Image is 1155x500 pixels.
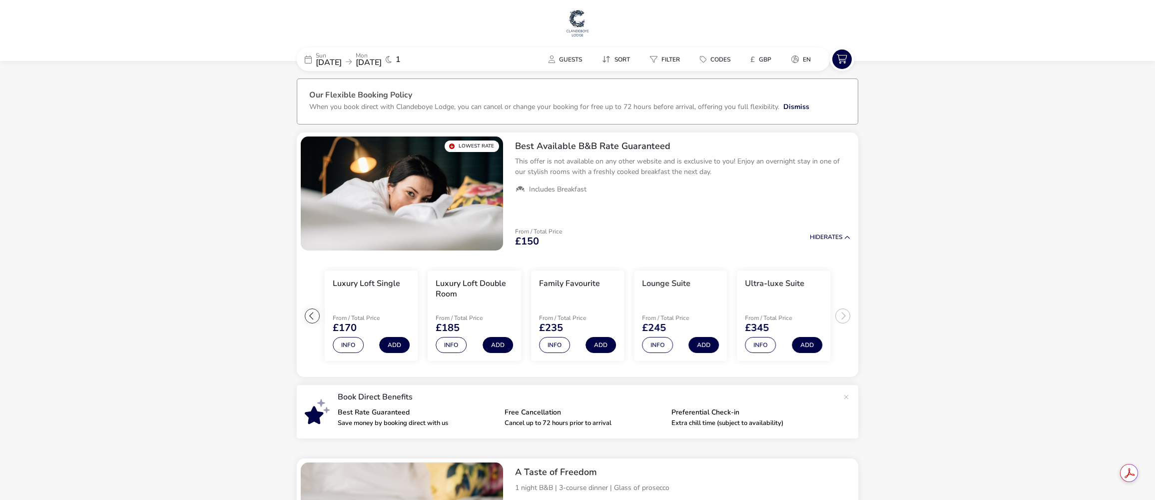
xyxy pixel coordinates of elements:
naf-pibe-menu-bar-item: Filter [642,52,692,66]
button: £GBP [742,52,779,66]
p: From / Total Price [539,315,610,321]
button: Codes [692,52,738,66]
naf-pibe-menu-bar-item: Guests [541,52,594,66]
swiper-slide: 4 / 7 [423,266,526,365]
swiper-slide: 5 / 7 [526,266,629,365]
button: Guests [541,52,590,66]
span: Sort [614,55,630,63]
p: Cancel up to 72 hours prior to arrival [505,420,663,426]
h3: Family Favourite [539,278,600,289]
img: Main Website [565,8,590,38]
button: Info [745,337,776,353]
span: Codes [710,55,730,63]
p: Preferential Check-in [671,409,830,416]
button: Info [642,337,673,353]
span: £245 [642,323,666,333]
button: Sort [594,52,638,66]
span: Includes Breakfast [529,185,586,194]
swiper-slide: 1 / 1 [301,136,503,250]
button: Add [483,337,513,353]
p: When you book direct with Clandeboye Lodge, you can cancel or change your booking for free up to ... [309,102,779,111]
h2: A Taste of Freedom [515,466,850,478]
button: HideRates [810,234,850,240]
p: Sun [316,52,342,58]
span: Filter [661,55,680,63]
p: 1 night B&B | 3-course dinner | Glass of prosecco [515,482,850,493]
button: Add [585,337,616,353]
i: £ [750,54,755,64]
span: £235 [539,323,563,333]
p: Extra chill time (subject to availability) [671,420,830,426]
span: Guests [559,55,582,63]
button: Filter [642,52,688,66]
button: Add [689,337,719,353]
button: Add [379,337,410,353]
p: From / Total Price [642,315,713,321]
h3: Luxury Loft Double Room [436,278,513,299]
naf-pibe-menu-bar-item: Sort [594,52,642,66]
button: en [783,52,819,66]
p: From / Total Price [436,315,507,321]
p: This offer is not available on any other website and is exclusive to you! Enjoy an overnight stay... [515,156,850,177]
h3: Ultra-luxe Suite [745,278,805,289]
p: Free Cancellation [505,409,663,416]
button: Info [539,337,570,353]
span: en [803,55,811,63]
div: Lowest Rate [445,140,499,152]
span: £185 [436,323,460,333]
button: Info [436,337,467,353]
swiper-slide: 7 / 7 [732,266,835,365]
p: Best Rate Guaranteed [338,409,497,416]
button: Info [333,337,364,353]
swiper-slide: 3 / 7 [320,266,423,365]
h3: Luxury Loft Single [333,278,400,289]
naf-pibe-menu-bar-item: £GBP [742,52,783,66]
swiper-slide: 6 / 7 [629,266,732,365]
span: Hide [810,233,824,241]
span: £150 [515,236,539,246]
span: [DATE] [316,57,342,68]
p: Mon [356,52,382,58]
p: From / Total Price [333,315,404,321]
span: £345 [745,323,769,333]
button: Add [792,337,822,353]
span: GBP [759,55,771,63]
p: From / Total Price [745,315,816,321]
div: Sun[DATE]Mon[DATE]1 [297,47,447,71]
span: £170 [333,323,357,333]
h3: Our Flexible Booking Policy [309,91,846,101]
h3: Lounge Suite [642,278,690,289]
div: Best Available B&B Rate GuaranteedThis offer is not available on any other website and is exclusi... [507,132,858,202]
button: Dismiss [783,101,809,112]
p: From / Total Price [515,228,562,234]
p: Save money by booking direct with us [338,420,497,426]
p: Book Direct Benefits [338,393,838,401]
naf-pibe-menu-bar-item: en [783,52,823,66]
h2: Best Available B&B Rate Guaranteed [515,140,850,152]
span: 1 [396,55,401,63]
naf-pibe-menu-bar-item: Codes [692,52,742,66]
span: [DATE] [356,57,382,68]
